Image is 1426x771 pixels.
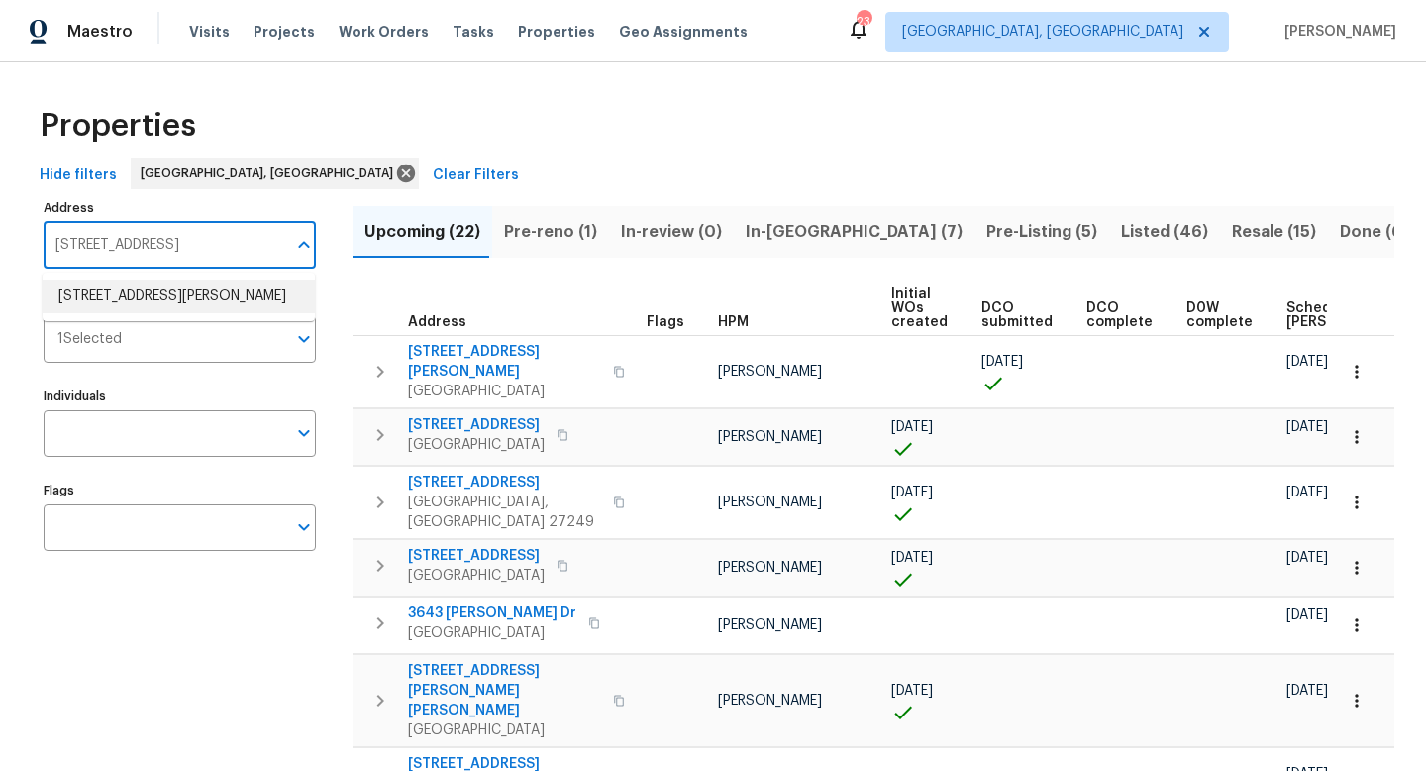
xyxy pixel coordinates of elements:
span: Flags [647,315,684,329]
span: [GEOGRAPHIC_DATA], [GEOGRAPHIC_DATA] [141,164,401,183]
button: Open [290,513,318,541]
span: Projects [254,22,315,42]
span: Maestro [67,22,133,42]
span: Listed (46) [1121,218,1208,246]
span: [DATE] [1286,486,1328,499]
span: Hide filters [40,164,117,188]
span: [DATE] [891,551,933,565]
button: Close [290,231,318,259]
span: Initial WOs created [891,287,948,329]
span: [PERSON_NAME] [718,694,822,708]
button: Clear Filters [425,158,527,194]
span: Properties [518,22,595,42]
span: [DATE] [981,355,1023,369]
span: D0W complete [1186,301,1253,329]
span: [PERSON_NAME] [718,365,822,379]
span: Properties [40,116,196,136]
span: In-[GEOGRAPHIC_DATA] (7) [746,218,963,246]
span: [PERSON_NAME] [718,561,822,575]
span: Scheduled [PERSON_NAME] [1286,301,1398,329]
label: Individuals [44,390,316,402]
span: [GEOGRAPHIC_DATA] [408,720,601,740]
span: [DATE] [1286,420,1328,434]
span: [DATE] [1286,608,1328,622]
button: Hide filters [32,158,125,194]
span: [STREET_ADDRESS][PERSON_NAME][PERSON_NAME] [408,661,601,720]
span: Resale (15) [1232,218,1316,246]
span: Pre-Listing (5) [986,218,1097,246]
span: [PERSON_NAME] [1276,22,1396,42]
span: [DATE] [1286,684,1328,698]
span: [DATE] [891,684,933,698]
span: [GEOGRAPHIC_DATA] [408,435,545,455]
div: 23 [857,12,870,32]
span: [GEOGRAPHIC_DATA], [GEOGRAPHIC_DATA] 27249 [408,493,601,532]
span: Visits [189,22,230,42]
span: [GEOGRAPHIC_DATA], [GEOGRAPHIC_DATA] [902,22,1183,42]
span: 3643 [PERSON_NAME] Dr [408,604,576,623]
span: In-review (0) [621,218,722,246]
span: HPM [718,315,749,329]
span: [STREET_ADDRESS] [408,415,545,435]
span: Upcoming (22) [364,218,480,246]
li: [STREET_ADDRESS][PERSON_NAME] [43,280,315,313]
span: [DATE] [1286,551,1328,565]
span: [DATE] [891,486,933,499]
span: Pre-reno (1) [504,218,597,246]
span: [GEOGRAPHIC_DATA] [408,623,576,643]
span: Geo Assignments [619,22,748,42]
span: [STREET_ADDRESS] [408,546,545,566]
label: Address [44,202,316,214]
span: [STREET_ADDRESS][PERSON_NAME] [408,342,601,382]
span: [PERSON_NAME] [718,618,822,632]
span: Work Orders [339,22,429,42]
span: DCO complete [1086,301,1153,329]
span: [STREET_ADDRESS] [408,473,601,493]
button: Open [290,419,318,447]
span: 1 Selected [57,331,122,348]
span: [DATE] [1286,355,1328,369]
span: [GEOGRAPHIC_DATA] [408,382,601,401]
span: Tasks [453,25,494,39]
div: [GEOGRAPHIC_DATA], [GEOGRAPHIC_DATA] [131,158,419,189]
label: Flags [44,485,316,496]
input: Search ... [44,222,286,269]
span: [GEOGRAPHIC_DATA] [408,566,545,586]
span: [DATE] [891,420,933,434]
span: Clear Filters [433,164,519,188]
button: Open [290,325,318,353]
span: [PERSON_NAME] [718,496,822,509]
span: DCO submitted [981,301,1053,329]
span: Address [408,315,466,329]
span: [PERSON_NAME] [718,430,822,444]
